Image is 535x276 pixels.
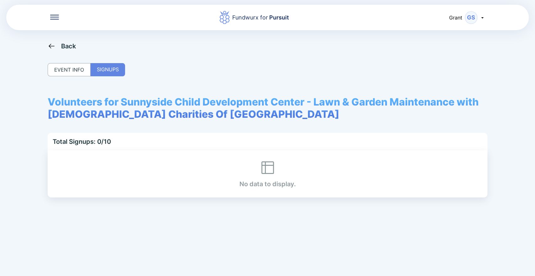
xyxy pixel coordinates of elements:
div: GS [465,11,477,24]
div: Back [61,42,76,50]
span: Volunteers for Sunnyside Child Development Center - Lawn & Garden Maintenance with [DEMOGRAPHIC_D... [48,96,487,120]
div: EVENT INFO [48,63,91,76]
span: Pursuit [268,14,289,21]
div: SIGNUPS [91,63,125,76]
div: Total Signups: 0/10 [53,138,111,145]
div: No data to display. [239,160,296,188]
div: Fundwurx for [232,13,289,22]
span: Grant [449,14,462,21]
